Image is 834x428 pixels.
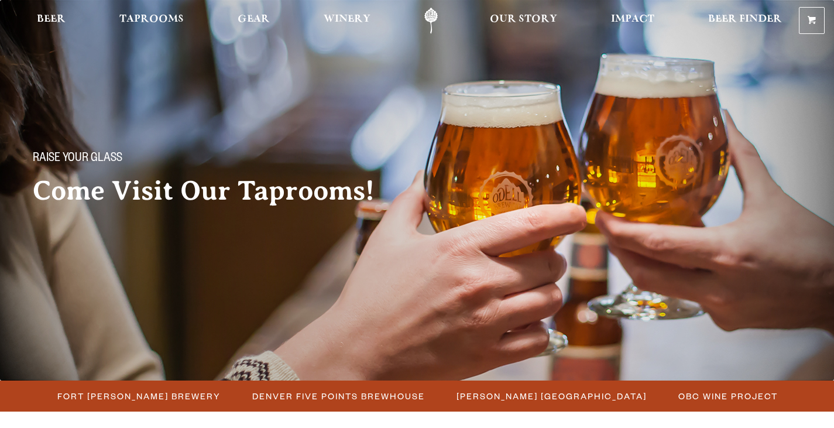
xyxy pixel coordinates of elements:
[708,15,782,24] span: Beer Finder
[409,8,453,34] a: Odell Home
[33,152,122,167] span: Raise your glass
[316,8,378,34] a: Winery
[245,388,431,405] a: Denver Five Points Brewhouse
[238,15,270,24] span: Gear
[671,388,784,405] a: OBC Wine Project
[482,8,565,34] a: Our Story
[678,388,778,405] span: OBC Wine Project
[50,388,226,405] a: Fort [PERSON_NAME] Brewery
[33,176,398,206] h2: Come Visit Our Taprooms!
[57,388,221,405] span: Fort [PERSON_NAME] Brewery
[701,8,790,34] a: Beer Finder
[603,8,662,34] a: Impact
[112,8,191,34] a: Taprooms
[611,15,654,24] span: Impact
[119,15,184,24] span: Taprooms
[252,388,425,405] span: Denver Five Points Brewhouse
[37,15,66,24] span: Beer
[230,8,277,34] a: Gear
[449,388,653,405] a: [PERSON_NAME] [GEOGRAPHIC_DATA]
[29,8,73,34] a: Beer
[457,388,647,405] span: [PERSON_NAME] [GEOGRAPHIC_DATA]
[324,15,370,24] span: Winery
[490,15,557,24] span: Our Story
